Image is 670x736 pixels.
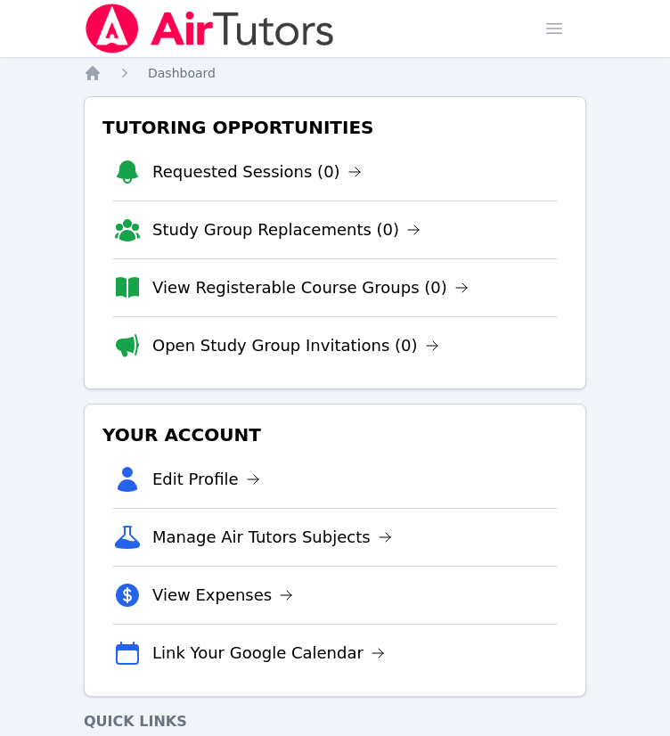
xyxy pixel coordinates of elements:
a: Requested Sessions (0) [152,159,362,184]
span: Dashboard [148,66,216,80]
h4: Quick Links [84,711,586,732]
a: Edit Profile [152,467,260,492]
h3: Tutoring Opportunities [99,111,571,143]
img: Air Tutors [84,4,336,53]
a: Study Group Replacements (0) [152,217,421,242]
a: Open Study Group Invitations (0) [152,333,439,358]
a: Manage Air Tutors Subjects [152,525,392,550]
nav: Breadcrumb [84,64,586,82]
a: View Expenses [152,583,293,608]
h3: Your Account [99,419,571,451]
a: View Registerable Course Groups (0) [152,275,469,300]
a: Dashboard [148,64,216,82]
a: Link Your Google Calendar [152,641,385,666]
